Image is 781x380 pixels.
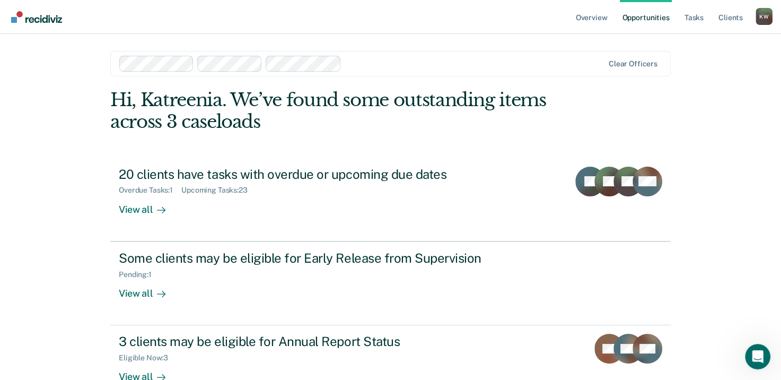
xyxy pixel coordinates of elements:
a: 20 clients have tasks with overdue or upcoming due datesOverdue Tasks:1Upcoming Tasks:23View all [110,158,671,241]
a: Some clients may be eligible for Early Release from SupervisionPending:1View all [110,241,671,325]
div: K W [756,8,773,25]
div: Clear officers [609,59,657,68]
div: 3 clients may be eligible for Annual Report Status [119,334,491,349]
div: Hi, Katreenia. We’ve found some outstanding items across 3 caseloads [110,89,558,133]
div: Some clients may be eligible for Early Release from Supervision [119,251,491,266]
img: Recidiviz [11,11,62,23]
iframe: Intercom live chat [745,344,770,369]
div: Overdue Tasks : 1 [119,186,181,195]
button: Profile dropdown button [756,8,773,25]
div: Eligible Now : 3 [119,353,177,362]
div: 20 clients have tasks with overdue or upcoming due dates [119,167,491,182]
div: View all [119,279,178,299]
div: Upcoming Tasks : 23 [181,186,256,195]
div: View all [119,195,178,215]
div: Pending : 1 [119,270,160,279]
